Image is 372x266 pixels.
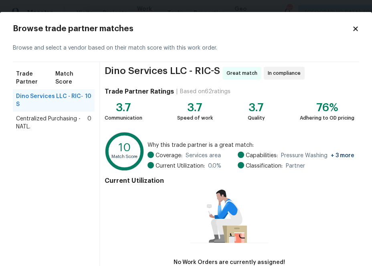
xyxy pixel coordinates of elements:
div: 3.7 [177,104,213,112]
span: Current Utilization: [156,162,205,170]
span: Classification: [246,162,283,170]
div: Adhering to OD pricing [300,114,354,122]
div: 76% [300,104,354,112]
span: Dino Services LLC - RIC-S [105,67,220,80]
span: + 3 more [331,153,354,158]
span: Why this trade partner is a great match: [148,141,354,149]
span: 0.0 % [208,162,221,170]
div: Based on 62 ratings [180,88,230,96]
span: In compliance [268,69,304,77]
span: 0 [87,115,91,131]
span: Partner [286,162,305,170]
div: Quality [248,114,265,122]
span: Trade Partner [16,70,55,86]
text: 10 [119,142,131,154]
div: Browse and select a vendor based on their match score with this work order. [13,34,359,62]
span: Match Score [55,70,91,86]
span: Dino Services LLC - RIC-S [16,92,85,108]
div: 3.7 [105,104,142,112]
text: Match Score [111,154,138,159]
h4: Current Utilization [105,177,354,185]
h2: Browse trade partner matches [13,25,352,33]
span: Services area [186,152,221,160]
div: | [174,88,180,96]
span: Pressure Washing [281,152,354,160]
div: Speed of work [177,114,213,122]
div: 3.7 [248,104,265,112]
h4: Trade Partner Ratings [105,88,174,96]
span: Coverage: [156,152,182,160]
span: 10 [85,92,91,108]
span: Centralized Purchasing - NATL. [16,115,87,131]
span: Capabilities: [246,152,278,160]
span: Great match [226,69,261,77]
div: Communication [105,114,142,122]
